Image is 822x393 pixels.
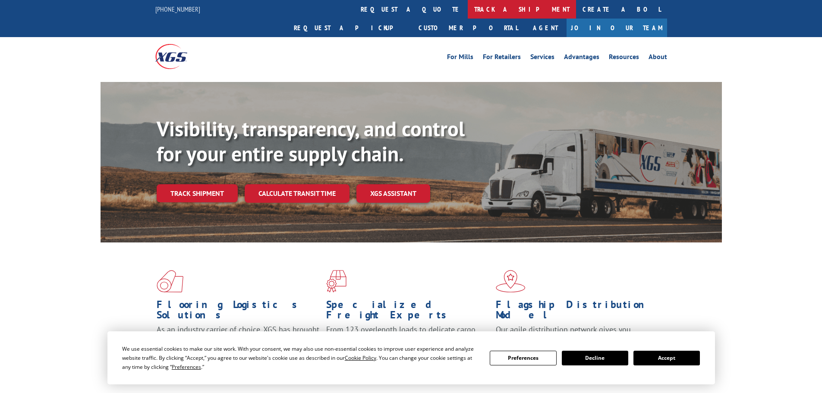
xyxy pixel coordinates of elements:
span: Our agile distribution network gives you nationwide inventory management on demand. [496,324,655,345]
a: Track shipment [157,184,238,202]
div: Cookie Consent Prompt [107,331,715,384]
span: Preferences [172,363,201,371]
span: As an industry carrier of choice, XGS has brought innovation and dedication to flooring logistics... [157,324,319,355]
button: Decline [562,351,628,365]
a: Resources [609,53,639,63]
p: From 123 overlength loads to delicate cargo, our experienced staff knows the best way to move you... [326,324,489,363]
a: Agent [524,19,567,37]
a: Advantages [564,53,599,63]
a: XGS ASSISTANT [356,184,430,203]
button: Preferences [490,351,556,365]
a: For Mills [447,53,473,63]
button: Accept [633,351,700,365]
img: xgs-icon-flagship-distribution-model-red [496,270,526,292]
a: About [649,53,667,63]
a: [PHONE_NUMBER] [155,5,200,13]
div: We use essential cookies to make our site work. With your consent, we may also use non-essential ... [122,344,479,371]
h1: Flooring Logistics Solutions [157,299,320,324]
h1: Flagship Distribution Model [496,299,659,324]
a: Join Our Team [567,19,667,37]
a: Services [530,53,554,63]
a: For Retailers [483,53,521,63]
img: xgs-icon-focused-on-flooring-red [326,270,346,292]
img: xgs-icon-total-supply-chain-intelligence-red [157,270,183,292]
a: Customer Portal [412,19,524,37]
span: Cookie Policy [345,354,376,362]
a: Calculate transit time [245,184,350,203]
a: Request a pickup [287,19,412,37]
h1: Specialized Freight Experts [326,299,489,324]
b: Visibility, transparency, and control for your entire supply chain. [157,115,465,167]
